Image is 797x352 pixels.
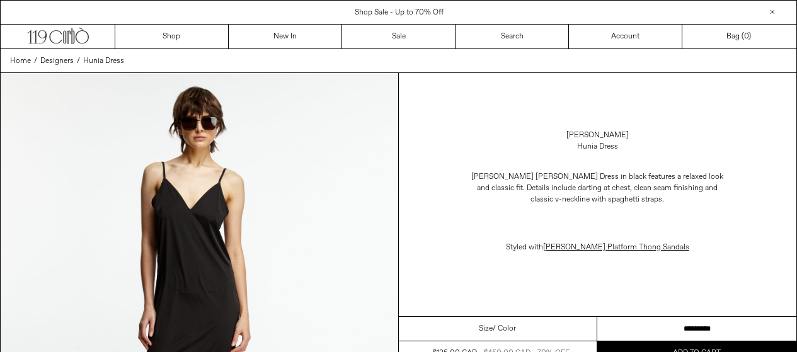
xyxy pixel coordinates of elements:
a: Sale [342,25,456,48]
a: Hunia Dress [83,55,124,67]
a: Shop Sale - Up to 70% Off [355,8,444,18]
span: / [77,55,80,67]
span: Home [10,56,31,66]
span: Styled with [506,242,689,253]
a: Designers [40,55,74,67]
a: Search [456,25,569,48]
span: ) [744,31,751,42]
span: [PERSON_NAME] [PERSON_NAME] Dress in black features a relaxed look and classic fit. Details inclu... [471,172,723,205]
span: / [34,55,37,67]
a: Bag () [682,25,796,48]
a: Shop [115,25,229,48]
span: / Color [493,323,516,334]
span: Size [479,323,493,334]
a: [PERSON_NAME] Platform Thong Sandals [543,242,689,253]
span: Designers [40,56,74,66]
span: Hunia Dress [83,56,124,66]
a: Account [569,25,682,48]
div: Hunia Dress [577,141,618,152]
a: New In [229,25,342,48]
a: [PERSON_NAME] [566,130,629,141]
a: Home [10,55,31,67]
span: 0 [744,31,748,42]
